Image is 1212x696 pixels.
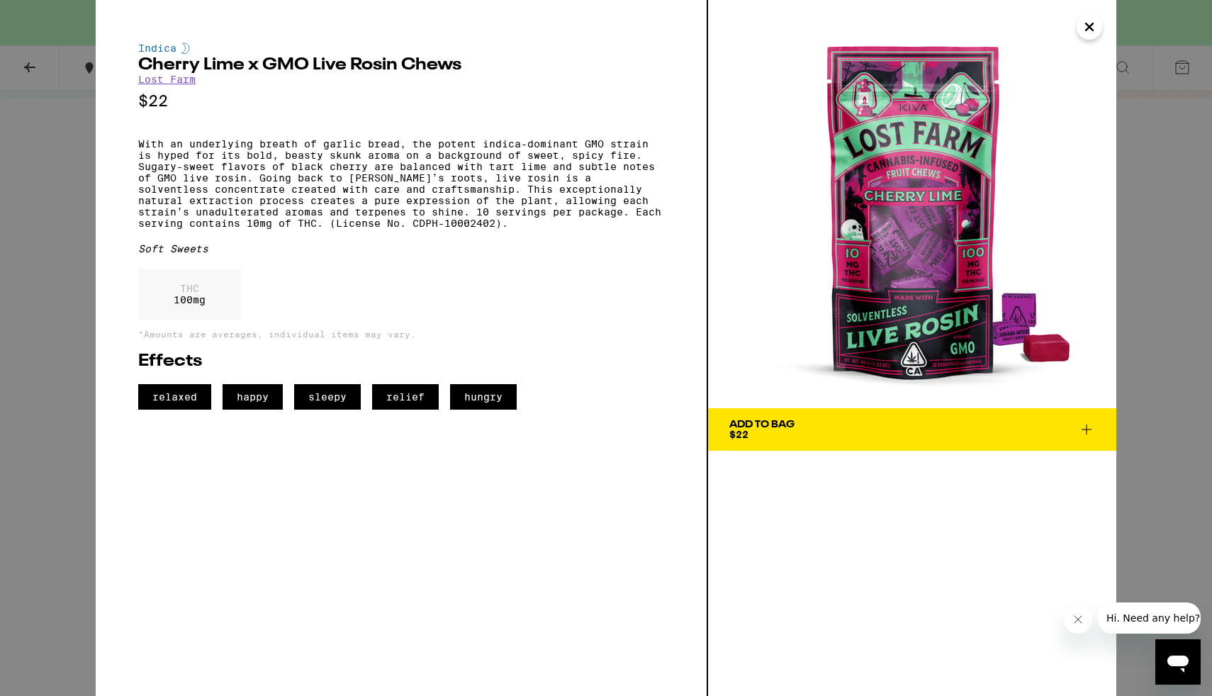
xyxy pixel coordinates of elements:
[729,429,748,440] span: $22
[294,384,361,410] span: sleepy
[450,384,517,410] span: hungry
[223,384,283,410] span: happy
[138,243,664,254] div: Soft Sweets
[729,420,795,430] div: Add To Bag
[1077,14,1102,40] button: Close
[174,283,206,294] p: THC
[138,138,664,229] p: With an underlying breath of garlic bread, the potent indica-dominant GMO strain is hyped for its...
[138,43,664,54] div: Indica
[1098,602,1201,634] iframe: Message from company
[138,330,664,339] p: *Amounts are averages, individual items may vary.
[138,269,241,320] div: 100 mg
[1155,639,1201,685] iframe: Button to launch messaging window
[372,384,439,410] span: relief
[138,384,211,410] span: relaxed
[138,353,664,370] h2: Effects
[708,408,1116,451] button: Add To Bag$22
[138,92,664,110] p: $22
[1064,605,1092,634] iframe: Close message
[181,43,190,54] img: indicaColor.svg
[138,74,196,85] a: Lost Farm
[138,57,664,74] h2: Cherry Lime x GMO Live Rosin Chews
